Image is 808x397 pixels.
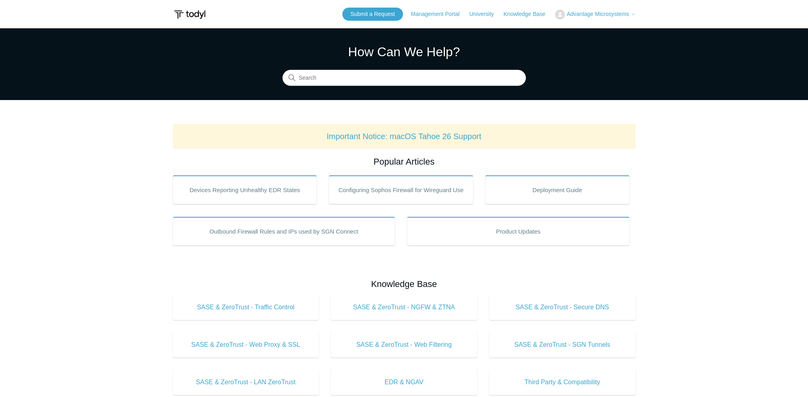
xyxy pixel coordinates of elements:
a: Important Notice: macOS Tahoe 26 Support [327,132,482,141]
h1: How Can We Help? [283,42,526,61]
a: Management Portal [411,10,468,18]
h2: Knowledge Base [173,277,636,291]
button: Advantage Microsystems [555,10,635,20]
a: SASE & ZeroTrust - Web Proxy & SSL [173,332,319,358]
a: SASE & ZeroTrust - NGFW & ZTNA [331,295,477,320]
span: SASE & ZeroTrust - NGFW & ZTNA [343,303,465,312]
span: EDR & NGAV [343,377,465,387]
img: Todyl Support Center Help Center home page [173,7,207,22]
a: Knowledge Base [504,10,553,18]
a: SASE & ZeroTrust - SGN Tunnels [489,332,636,358]
a: Product Updates [407,217,630,246]
a: Submit a Request [342,8,403,21]
a: Devices Reporting Unhealthy EDR States [173,175,317,204]
span: Third Party & Compatibility [501,377,624,387]
a: SASE & ZeroTrust - Web Filtering [331,332,477,358]
a: SASE & ZeroTrust - Secure DNS [489,295,636,320]
a: Configuring Sophos Firewall for Wireguard Use [329,175,473,204]
span: SASE & ZeroTrust - Web Filtering [343,340,465,350]
a: EDR & NGAV [331,369,477,395]
span: SASE & ZeroTrust - Web Proxy & SSL [185,340,307,350]
span: SASE & ZeroTrust - Traffic Control [185,303,307,312]
a: Third Party & Compatibility [489,369,636,395]
a: University [469,10,502,18]
span: SASE & ZeroTrust - SGN Tunnels [501,340,624,350]
h2: Popular Articles [173,155,636,168]
span: SASE & ZeroTrust - LAN ZeroTrust [185,377,307,387]
a: SASE & ZeroTrust - LAN ZeroTrust [173,369,319,395]
a: Deployment Guide [485,175,630,204]
span: Advantage Microsystems [567,11,629,17]
a: Outbound Firewall Rules and IPs used by SGN Connect [173,217,395,246]
input: Search [283,70,526,86]
a: SASE & ZeroTrust - Traffic Control [173,295,319,320]
span: SASE & ZeroTrust - Secure DNS [501,303,624,312]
